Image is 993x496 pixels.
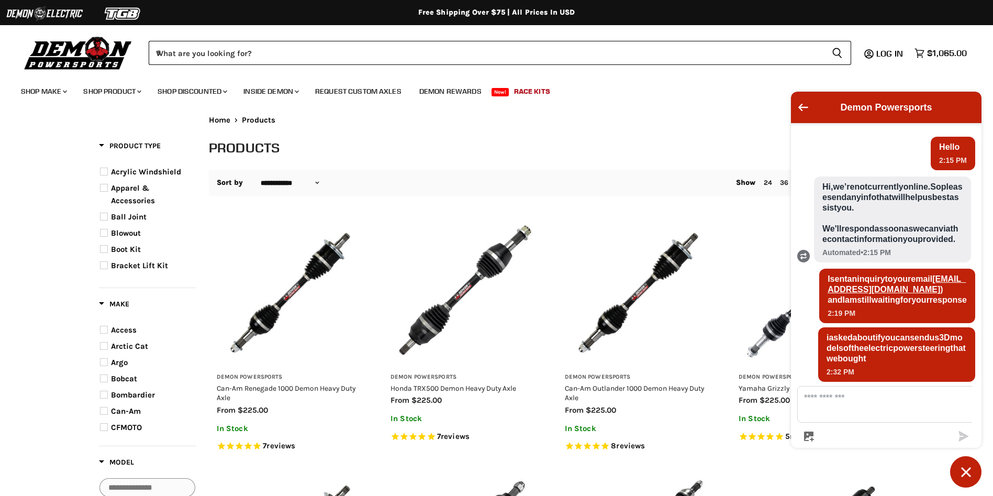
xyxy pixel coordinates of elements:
span: Rated 4.6 out of 5 stars 5 reviews [739,432,887,443]
inbox-online-store-chat: Shopify online store chat [788,92,985,488]
input: When autocomplete results are available use up and down arrows to review and enter to select [149,41,823,65]
a: 36 [780,179,788,186]
span: from [739,395,757,405]
button: Filter by Model [99,457,134,470]
span: Apparel & Accessories [111,183,155,205]
a: Race Kits [506,81,558,102]
span: $225.00 [411,395,442,405]
span: Bombardier [111,390,155,400]
a: Can-Am Renegade 1000 Demon Heavy Duty Axle [217,384,355,402]
span: $1,065.00 [927,48,967,58]
span: $225.00 [586,405,616,415]
h3: Demon Powersports [739,373,887,381]
button: Filter by Product Type [99,141,161,154]
span: $225.00 [238,405,268,415]
a: Honda TRX500 Demon Heavy Duty Axle [390,384,516,392]
span: Product Type [99,141,161,150]
ul: Main menu [13,76,964,102]
h1: Products [209,139,895,156]
a: Yamaha Grizzly 700 Demon Heavy Duty Axle [739,384,880,392]
span: Blowout [111,228,141,238]
a: Shop Make [13,81,73,102]
span: reviews [266,441,295,450]
form: Product [149,41,851,65]
span: Rated 4.7 out of 5 stars 7 reviews [217,441,365,452]
h3: Demon Powersports [217,373,365,381]
a: Demon Rewards [411,81,489,102]
img: Honda TRX500 Demon Heavy Duty Axle [390,218,539,366]
img: Demon Electric Logo 2 [5,4,84,24]
span: 5 reviews [785,432,819,441]
span: CFMOTO [111,423,142,432]
span: reviews [616,441,645,450]
p: In Stock [390,414,539,423]
span: Log in [876,48,903,59]
img: TGB Logo 2 [84,4,162,24]
span: Rated 5.0 out of 5 stars 8 reviews [565,441,713,452]
span: Rated 5.0 out of 5 stars 7 reviews [390,432,539,443]
img: Can-Am Outlander 1000 Demon Heavy Duty Axle [565,218,713,366]
h3: Demon Powersports [390,373,539,381]
p: In Stock [217,424,365,433]
span: $225.00 [760,395,790,405]
span: 7 reviews [263,441,295,450]
span: Products [242,116,275,125]
a: 24 [764,179,772,186]
span: Argo [111,358,128,367]
span: Access [111,325,137,335]
a: $1,065.00 [909,46,972,61]
a: Can-Am Outlander 1000 Demon Heavy Duty Axle [565,384,704,402]
div: Free Shipping Over $75 | All Prices In USD [78,8,916,17]
span: 8 reviews [611,441,645,450]
span: Can-Am [111,406,141,416]
label: Sort by [217,179,243,187]
span: Make [99,300,129,308]
span: Model [99,458,134,467]
a: Log in [872,49,909,58]
span: Acrylic Windshield [111,167,181,177]
h3: Demon Powersports [565,373,713,381]
a: Shop Product [75,81,148,102]
span: reviews [441,432,470,441]
button: Search [823,41,851,65]
span: Show [736,178,756,187]
button: Filter by Make [99,299,129,312]
span: New! [492,88,509,96]
img: Can-Am Renegade 1000 Demon Heavy Duty Axle [217,218,365,366]
span: from [217,405,236,415]
img: Yamaha Grizzly 700 Demon Heavy Duty Axle [739,218,887,366]
span: from [565,405,584,415]
p: In Stock [565,424,713,433]
a: Request Custom Axles [307,81,409,102]
span: Bobcat [111,374,137,383]
span: Ball Joint [111,212,147,222]
a: Home [209,116,231,125]
span: Boot Kit [111,245,141,254]
span: Bracket Lift Kit [111,261,168,270]
nav: Collection utilities [209,170,895,196]
span: Arctic Cat [111,341,148,351]
nav: Breadcrumbs [209,116,895,125]
p: In Stock [739,414,887,423]
a: Inside Demon [236,81,305,102]
span: 7 reviews [437,432,470,441]
img: Demon Powersports [21,34,136,71]
a: Shop Discounted [150,81,233,102]
span: from [390,395,409,405]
